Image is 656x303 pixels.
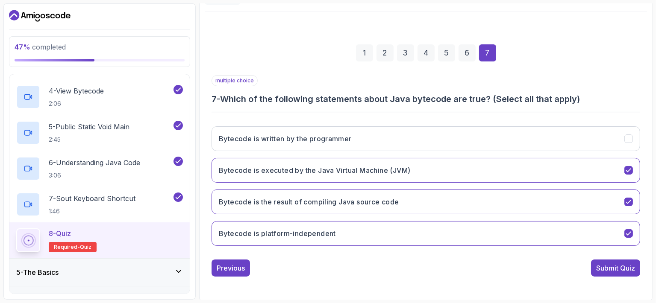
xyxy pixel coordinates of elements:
button: 5-The Basics [9,259,190,286]
a: Dashboard [9,9,71,23]
h3: 7 - Which of the following statements about Java bytecode are true? (Select all that apply) [212,93,640,105]
div: Previous [217,263,245,273]
div: Submit Quiz [596,263,635,273]
button: 4-View Bytecode2:06 [16,85,183,109]
p: 6 - Understanding Java Code [49,157,140,168]
p: 2:45 [49,135,129,144]
span: completed [15,43,66,51]
button: 6-Understanding Java Code3:06 [16,157,183,181]
button: 8-QuizRequired-quiz [16,228,183,252]
p: 4 - View Bytecode [49,86,104,96]
button: Submit Quiz [591,259,640,277]
div: 5 [438,44,455,61]
p: multiple choice [212,75,258,86]
h3: Bytecode is the result of compiling Java source code [219,197,399,207]
button: 5-Public Static Void Main2:45 [16,121,183,145]
span: quiz [80,244,91,251]
h3: Bytecode is written by the programmer [219,134,352,144]
span: Required- [54,244,80,251]
div: 1 [356,44,373,61]
p: 2:06 [49,99,104,108]
p: 7 - Sout Keyboard Shortcut [49,193,135,204]
h3: 5 - The Basics [16,267,59,277]
span: 47 % [15,43,30,51]
p: 8 - Quiz [49,228,71,239]
button: Bytecode is executed by the Java Virtual Machine (JVM) [212,158,640,183]
button: Previous [212,259,250,277]
div: 6 [459,44,476,61]
button: Bytecode is written by the programmer [212,126,640,151]
button: Bytecode is the result of compiling Java source code [212,189,640,214]
div: 2 [377,44,394,61]
div: 7 [479,44,496,61]
button: 7-Sout Keyboard Shortcut1:46 [16,192,183,216]
p: 1:46 [49,207,135,216]
p: 5 - Public Static Void Main [49,122,129,132]
button: Bytecode is platform-independent [212,221,640,246]
p: 3:06 [49,171,140,180]
h3: Bytecode is executed by the Java Virtual Machine (JVM) [219,165,411,175]
div: 4 [418,44,435,61]
h3: Bytecode is platform-independent [219,228,336,239]
div: 3 [397,44,414,61]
